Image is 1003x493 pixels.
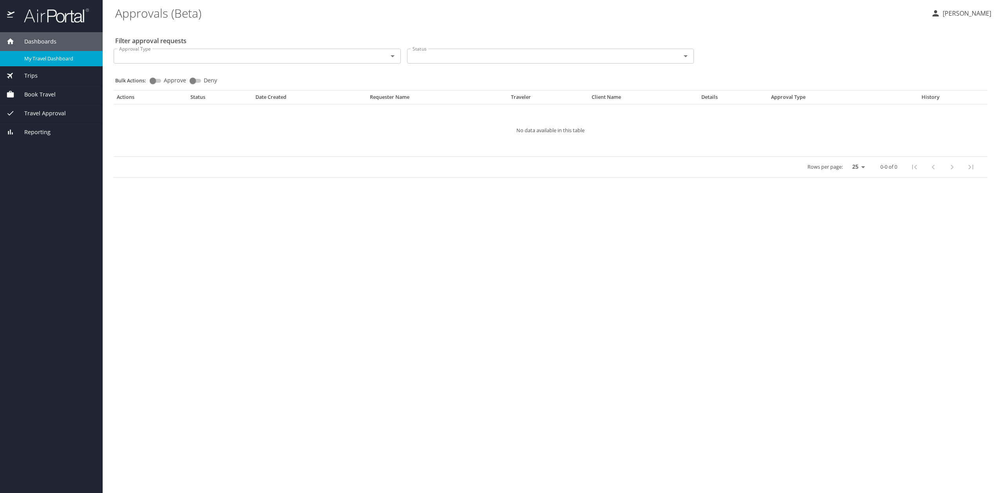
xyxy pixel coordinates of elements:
[14,71,38,80] span: Trips
[14,37,56,46] span: Dashboards
[588,94,698,104] th: Client Name
[367,94,508,104] th: Requester Name
[115,77,152,84] p: Bulk Actions:
[893,94,968,104] th: History
[137,128,964,133] p: No data available in this table
[24,55,93,62] span: My Travel Dashboard
[14,90,56,99] span: Book Travel
[387,51,398,62] button: Open
[164,78,186,83] span: Approve
[15,8,89,23] img: airportal-logo.png
[115,35,186,47] h2: Filter approval requests
[698,94,768,104] th: Details
[7,8,15,23] img: icon-airportal.png
[846,161,868,173] select: rows per page
[680,51,691,62] button: Open
[807,164,843,169] p: Rows per page:
[14,128,51,136] span: Reporting
[114,94,187,104] th: Actions
[940,9,991,18] p: [PERSON_NAME]
[508,94,588,104] th: Traveler
[252,94,367,104] th: Date Created
[115,1,925,25] h1: Approvals (Beta)
[187,94,252,104] th: Status
[14,109,66,118] span: Travel Approval
[880,164,897,169] p: 0-0 of 0
[204,78,217,83] span: Deny
[768,94,893,104] th: Approval Type
[114,94,987,178] table: Approval table
[928,6,994,20] button: [PERSON_NAME]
